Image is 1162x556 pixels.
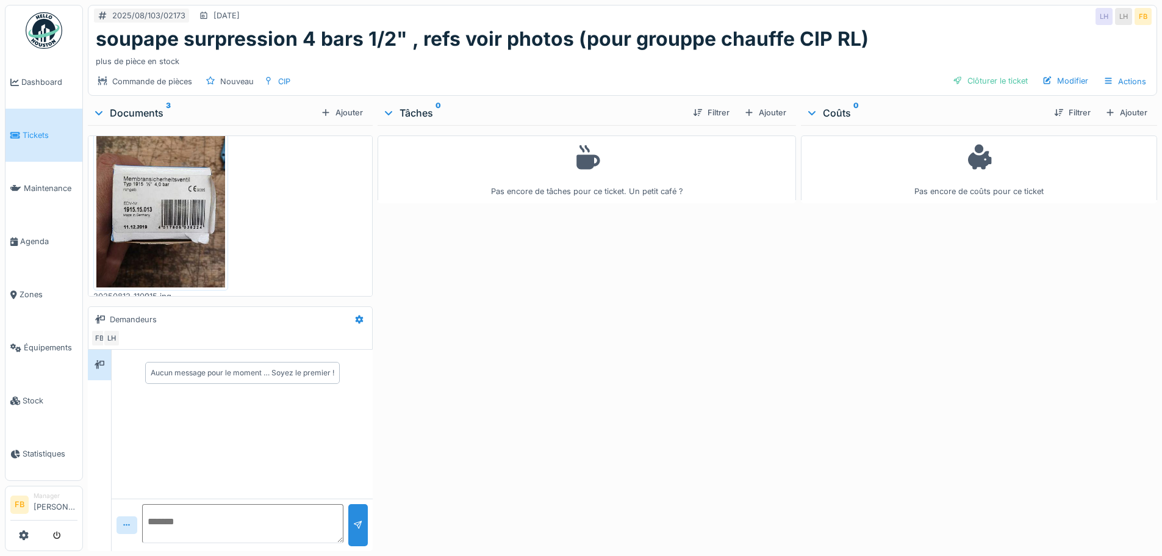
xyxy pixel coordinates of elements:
[10,491,77,521] a: FB Manager[PERSON_NAME]
[316,104,368,121] div: Ajouter
[34,491,77,500] div: Manager
[5,56,82,109] a: Dashboard
[34,491,77,518] li: [PERSON_NAME]
[1096,8,1113,25] div: LH
[1098,73,1152,90] div: Actions
[112,76,192,87] div: Commande de pièces
[151,367,334,378] div: Aucun message pour le moment … Soyez le premier !
[96,51,1149,67] div: plus de pièce en stock
[24,182,77,194] span: Maintenance
[20,289,77,300] span: Zones
[5,109,82,162] a: Tickets
[5,321,82,374] a: Équipements
[948,73,1033,89] div: Clôturer le ticket
[96,115,225,287] img: rgr4582o9b7mlmc1joffaas51wok
[26,12,62,49] img: Badge_color-CXgf-gQk.svg
[5,162,82,215] a: Maintenance
[24,342,77,353] span: Équipements
[688,104,734,121] div: Filtrer
[382,106,683,120] div: Tâches
[93,106,316,120] div: Documents
[112,10,185,21] div: 2025/08/103/02173
[386,141,787,198] div: Pas encore de tâches pour ce ticket. Un petit café ?
[110,314,157,325] div: Demandeurs
[1038,73,1093,89] div: Modifier
[5,427,82,480] a: Statistiques
[166,106,171,120] sup: 3
[96,27,869,51] h1: soupape surpression 4 bars 1/2" , refs voir photos (pour grouppe chauffe CIP RL)
[806,106,1044,120] div: Coûts
[1135,8,1152,25] div: FB
[91,330,108,347] div: FB
[23,129,77,141] span: Tickets
[21,76,77,88] span: Dashboard
[220,76,254,87] div: Nouveau
[5,374,82,427] a: Stock
[809,141,1149,198] div: Pas encore de coûts pour ce ticket
[10,496,29,514] li: FB
[103,330,120,347] div: LH
[23,395,77,406] span: Stock
[93,291,228,302] div: 20250812_110915.jpg
[5,268,82,321] a: Zones
[1100,104,1152,121] div: Ajouter
[213,10,240,21] div: [DATE]
[853,106,859,120] sup: 0
[278,76,290,87] div: CIP
[739,104,791,121] div: Ajouter
[436,106,441,120] sup: 0
[1115,8,1132,25] div: LH
[5,215,82,268] a: Agenda
[20,236,77,247] span: Agenda
[1049,104,1096,121] div: Filtrer
[23,448,77,460] span: Statistiques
